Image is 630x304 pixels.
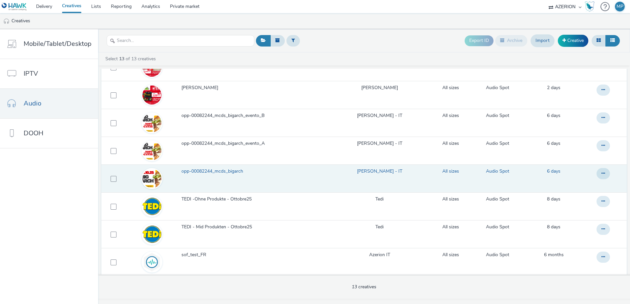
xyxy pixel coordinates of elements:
a: All sizes [442,196,459,202]
strong: 13 [119,56,124,62]
a: Select of 13 creatives [105,56,158,62]
button: Archive [495,35,527,46]
a: 13 October 2025, 16:54 [547,85,560,91]
a: Audio Spot [486,140,509,147]
input: Search... [107,35,254,47]
span: DOOH [24,128,43,138]
a: TEDI -Ohne Produkte - Ottobre25 [181,196,327,206]
a: 30 April 2025, 16:18 [544,252,564,258]
a: 7 October 2025, 17:15 [547,224,560,230]
span: TEDI - Mid Produkten - Ottobre25 [181,224,255,230]
span: TEDI -Ohne Produkte - Ottobre25 [181,196,254,202]
a: 9 October 2025, 15:06 [547,168,560,175]
img: undefined Logo [2,3,27,11]
span: opp-00082244_mcds_bigarch_evento_A [181,140,267,147]
span: IPTV [24,69,38,78]
a: [PERSON_NAME] - IT [357,112,402,119]
a: All sizes [442,112,459,119]
a: 7 October 2025, 17:15 [547,196,560,202]
a: Audio Spot [486,85,509,91]
a: Tedi [375,196,384,202]
a: All sizes [442,140,459,147]
img: 5784daa9-e1e1-472d-82c1-80dd419317b3.png [142,197,161,216]
a: Tedi [375,224,384,230]
img: 4a1c1041-bfbe-48cf-af04-792399cfa7c1.jpg [142,113,161,132]
a: Audio Spot [486,112,509,119]
a: Import [531,34,555,47]
span: 8 days [547,196,560,202]
img: Hawk Academy [585,1,595,12]
a: Creative [558,35,588,47]
a: [PERSON_NAME] [181,85,327,94]
button: Export ID [465,35,493,46]
a: Azerion IT [369,252,390,258]
a: Audio Spot [486,196,509,202]
div: MP [617,2,623,11]
a: Audio Spot [486,252,509,258]
img: 4a1c1041-bfbe-48cf-af04-792399cfa7c1.jpg [142,141,161,160]
a: opp-00082244_mcds_bigarch [181,168,327,178]
span: 6 days [547,168,560,174]
a: [PERSON_NAME] - IT [357,140,402,147]
span: 2 days [547,85,560,91]
a: Audio Spot [486,168,509,175]
a: Hawk Academy [585,1,597,12]
span: opp-00082244_mcds_bigarch_evento_B [181,112,267,119]
button: Grid [592,35,606,46]
a: TEDI - Mid Produkten - Ottobre25 [181,224,327,234]
img: d98a01cb-0d8a-456d-b350-561cc8b0b1ff.jpg [142,169,161,188]
a: All sizes [442,85,459,91]
a: All sizes [442,224,459,230]
a: All sizes [442,168,459,175]
a: opp-00082244_mcds_bigarch_evento_B [181,112,327,122]
a: [PERSON_NAME] [361,85,398,91]
span: Mobile/Tablet/Desktop [24,39,92,48]
span: 6 months [544,252,564,258]
span: [PERSON_NAME] [181,85,221,91]
span: opp-00082244_mcds_bigarch [181,168,246,175]
button: Table [605,35,620,46]
span: 13 creatives [352,284,376,290]
span: 6 days [547,112,560,119]
img: audio.svg [142,253,161,272]
a: Audio Spot [486,224,509,230]
a: 9 October 2025, 15:08 [547,140,560,147]
span: sof_test_FR [181,252,209,258]
span: Audio [24,99,41,108]
img: 2ef43291-f96a-4376-b2e6-e0b606d5460e.jpg [142,85,161,104]
a: [PERSON_NAME] - IT [357,168,402,175]
a: sof_test_FR [181,252,327,261]
a: All sizes [442,252,459,258]
span: 8 days [547,224,560,230]
span: 6 days [547,140,560,146]
a: opp-00082244_mcds_bigarch_evento_A [181,140,327,150]
a: 9 October 2025, 15:09 [547,112,560,119]
img: audio [3,18,10,25]
img: 81c4baef-025c-448d-9f65-d8e3f725913a.png [142,225,161,244]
